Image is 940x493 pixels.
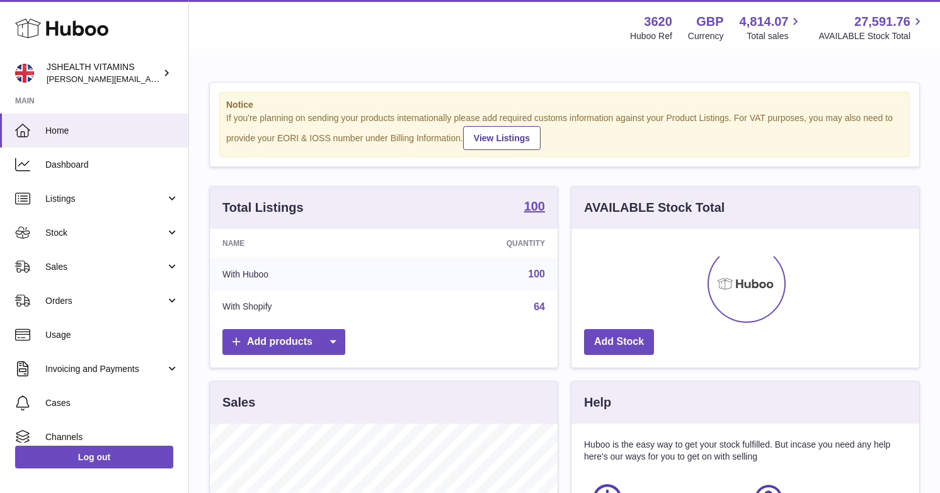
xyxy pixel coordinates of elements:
[45,295,166,307] span: Orders
[210,258,398,291] td: With Huboo
[45,431,179,443] span: Channels
[45,159,179,171] span: Dashboard
[47,61,160,85] div: JSHEALTH VITAMINS
[584,439,907,463] p: Huboo is the easy way to get your stock fulfilled. But incase you need any help here's our ways f...
[222,199,304,216] h3: Total Listings
[210,229,398,258] th: Name
[696,13,723,30] strong: GBP
[45,329,179,341] span: Usage
[463,126,541,150] a: View Listings
[584,329,654,355] a: Add Stock
[524,200,545,212] strong: 100
[15,64,34,83] img: francesca@jshealthvitamins.com
[630,30,672,42] div: Huboo Ref
[534,301,545,312] a: 64
[747,30,803,42] span: Total sales
[818,30,925,42] span: AVAILABLE Stock Total
[398,229,558,258] th: Quantity
[524,200,545,215] a: 100
[740,13,789,30] span: 4,814.07
[222,329,345,355] a: Add products
[644,13,672,30] strong: 3620
[15,446,173,468] a: Log out
[818,13,925,42] a: 27,591.76 AVAILABLE Stock Total
[584,394,611,411] h3: Help
[45,397,179,409] span: Cases
[45,363,166,375] span: Invoicing and Payments
[226,112,903,150] div: If you're planning on sending your products internationally please add required customs informati...
[854,13,910,30] span: 27,591.76
[222,394,255,411] h3: Sales
[45,227,166,239] span: Stock
[528,269,545,279] a: 100
[47,74,253,84] span: [PERSON_NAME][EMAIL_ADDRESS][DOMAIN_NAME]
[740,13,803,42] a: 4,814.07 Total sales
[688,30,724,42] div: Currency
[584,199,725,216] h3: AVAILABLE Stock Total
[210,291,398,323] td: With Shopify
[45,261,166,273] span: Sales
[45,193,166,205] span: Listings
[226,99,903,111] strong: Notice
[45,125,179,137] span: Home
